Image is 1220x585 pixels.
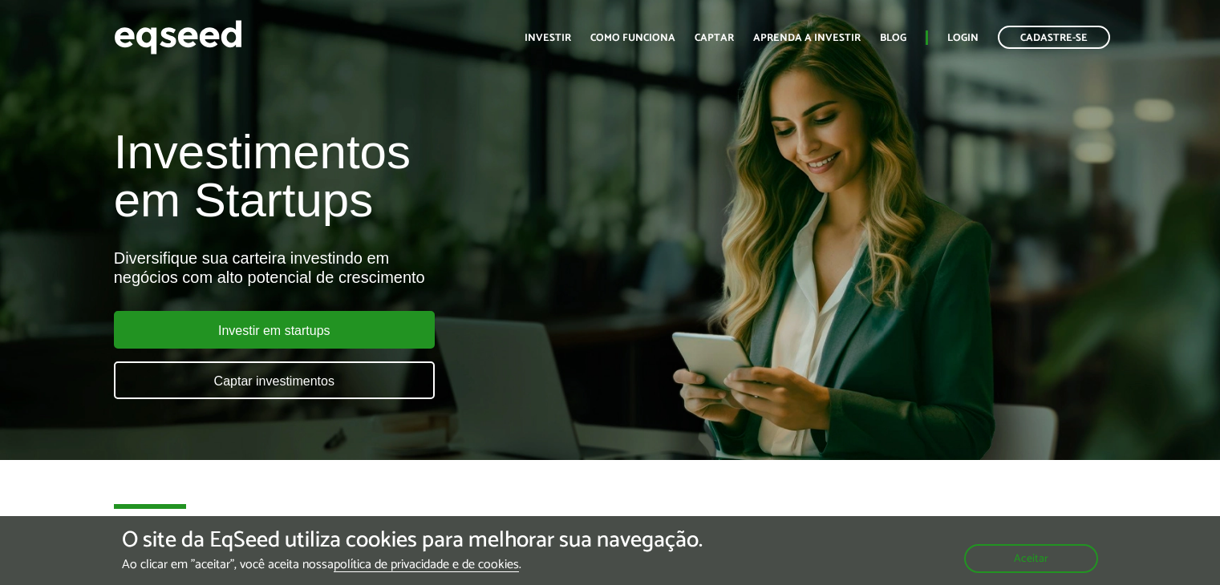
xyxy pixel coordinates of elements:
a: Captar [695,33,734,43]
a: Cadastre-se [998,26,1110,49]
a: Blog [880,33,906,43]
a: Investir [525,33,571,43]
div: Diversifique sua carteira investindo em negócios com alto potencial de crescimento [114,248,700,287]
a: política de privacidade e de cookies [334,559,519,572]
h5: O site da EqSeed utiliza cookies para melhorar sua navegação. [122,528,703,553]
a: Investir em startups [114,311,435,349]
p: Ao clicar em "aceitar", você aceita nossa . [122,557,703,572]
a: Aprenda a investir [753,33,861,43]
a: Captar investimentos [114,361,435,399]
h1: Investimentos em Startups [114,128,700,224]
button: Aceitar [964,544,1098,573]
img: EqSeed [114,16,242,58]
a: Como funciona [590,33,675,43]
a: Login [947,33,979,43]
